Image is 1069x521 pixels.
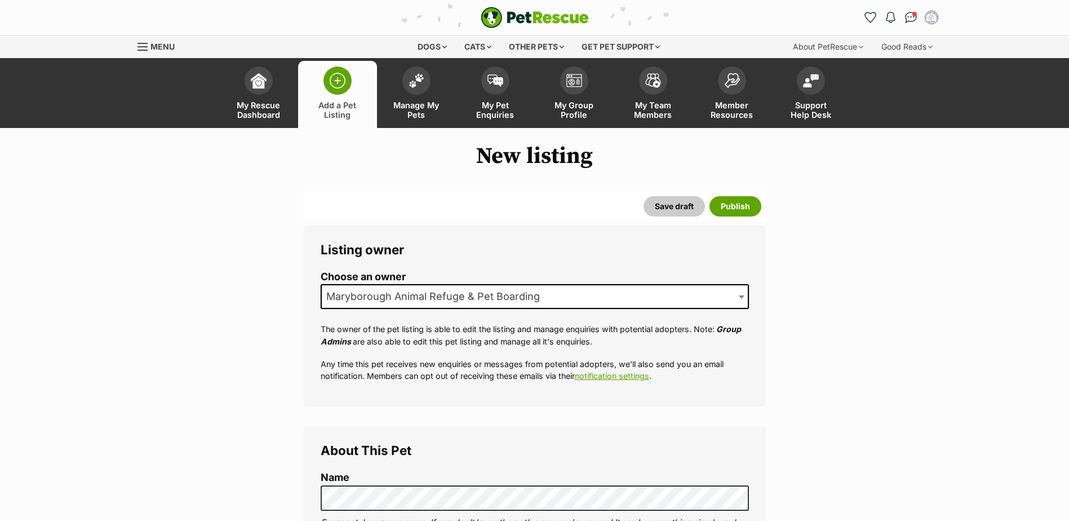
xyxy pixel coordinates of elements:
img: manage-my-pets-icon-02211641906a0b7f246fdf0571729dbe1e7629f14944591b6c1af311fb30b64b.svg [409,73,424,88]
span: Manage My Pets [391,100,442,120]
a: Add a Pet Listing [298,61,377,128]
div: Other pets [501,36,572,58]
span: Support Help Desk [786,100,836,120]
a: Menu [137,36,183,56]
a: My Pet Enquiries [456,61,535,128]
p: The owner of the pet listing is able to edit the listing and manage enquiries with potential adop... [321,323,749,347]
img: pet-enquiries-icon-7e3ad2cf08bfb03b45e93fb7055b45f3efa6380592205ae92323e6603595dc1f.svg [487,74,503,87]
ul: Account quick links [862,8,941,27]
button: Notifications [882,8,900,27]
div: About PetRescue [785,36,871,58]
span: My Rescue Dashboard [233,100,284,120]
img: dashboard-icon-eb2f2d2d3e046f16d808141f083e7271f6b2e854fb5c12c21221c1fb7104beca.svg [251,73,267,89]
p: Any time this pet receives new enquiries or messages from potential adopters, we'll also send you... [321,358,749,382]
a: My Team Members [614,61,693,128]
a: PetRescue [481,7,589,28]
span: Maryborough Animal Refuge & Pet Boarding [321,284,749,309]
span: Menu [150,42,175,51]
img: logo-e224e6f780fb5917bec1dbf3a21bbac754714ae5b6737aabdf751b685950b380.svg [481,7,589,28]
img: Maryborough Animal Refuge & Pet Boarding profile pic [926,12,937,23]
img: group-profile-icon-3fa3cf56718a62981997c0bc7e787c4b2cf8bcc04b72c1350f741eb67cf2f40e.svg [566,74,582,87]
a: Conversations [902,8,920,27]
div: Good Reads [873,36,941,58]
span: About This Pet [321,443,411,458]
div: Get pet support [574,36,668,58]
button: Save draft [644,196,705,217]
span: My Group Profile [549,100,600,120]
em: Group Admins [321,324,741,346]
img: team-members-icon-5396bd8760b3fe7c0b43da4ab00e1e3bb1a5d9ba89233759b79545d2d3fc5d0d.svg [645,73,661,88]
a: Member Resources [693,61,771,128]
div: Cats [456,36,499,58]
span: Listing owner [321,242,404,257]
img: notifications-46538b983faf8c2785f20acdc204bb7945ddae34d4c08c2a6579f10ce5e182be.svg [886,12,895,23]
button: Publish [709,196,761,217]
label: Name [321,472,749,484]
a: My Group Profile [535,61,614,128]
div: Dogs [410,36,455,58]
a: Manage My Pets [377,61,456,128]
span: Maryborough Animal Refuge & Pet Boarding [322,289,551,304]
img: add-pet-listing-icon-0afa8454b4691262ce3f59096e99ab1cd57d4a30225e0717b998d2c9b9846f56.svg [330,73,345,89]
span: Add a Pet Listing [312,100,363,120]
img: help-desk-icon-fdf02630f3aa405de69fd3d07c3f3aa587a6932b1a1747fa1d2bba05be0121f9.svg [803,74,819,87]
span: Member Resources [707,100,757,120]
button: My account [922,8,941,27]
a: My Rescue Dashboard [219,61,298,128]
a: Support Help Desk [771,61,850,128]
span: My Team Members [628,100,678,120]
a: notification settings [575,371,649,381]
img: chat-41dd97257d64d25036548639549fe6c8038ab92f7586957e7f3b1b290dea8141.svg [905,12,917,23]
img: member-resources-icon-8e73f808a243e03378d46382f2149f9095a855e16c252ad45f914b54edf8863c.svg [724,73,740,88]
a: Favourites [862,8,880,27]
span: My Pet Enquiries [470,100,521,120]
label: Choose an owner [321,271,749,283]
